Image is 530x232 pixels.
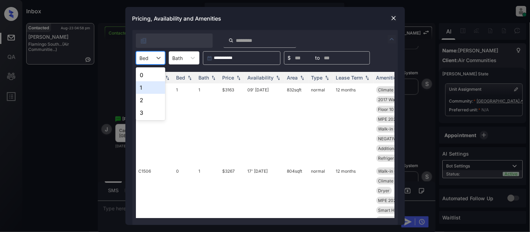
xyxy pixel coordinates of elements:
span: NEGATIVE View P... [378,136,416,141]
span: Additional Vani... [378,146,411,151]
span: Smart Home Ther... [378,208,417,213]
img: sorting [324,75,331,80]
div: Type [311,75,323,81]
div: Bath [199,75,209,81]
img: sorting [235,75,242,80]
img: sorting [299,75,306,80]
div: 1 [136,81,165,94]
span: $ [288,54,291,62]
img: sorting [186,75,193,80]
span: MPE 2024 Common... [378,117,421,122]
div: Area [287,75,298,81]
td: 1 [196,83,220,165]
span: 2017 Washer and... [378,97,415,102]
img: icon-zuma [140,37,147,44]
div: 0 [136,69,165,81]
span: to [315,54,320,62]
div: Availability [248,75,274,81]
span: MPE 2024 Common... [378,198,421,203]
td: M1025 [136,83,174,165]
td: 1 [174,83,196,165]
td: 832 sqft [284,83,308,165]
div: Pricing, Availability and Amenities [125,7,405,30]
span: Ceramic Tile En... [378,217,413,223]
img: icon-zuma [388,35,396,43]
div: Price [223,75,234,81]
div: Lease Term [336,75,363,81]
span: Walk-in Closets [378,126,409,132]
img: sorting [164,75,171,80]
td: normal [308,83,333,165]
img: sorting [364,75,371,80]
img: sorting [275,75,282,80]
img: close [390,15,397,22]
img: sorting [210,75,217,80]
span: Walk-in Closets [378,169,409,174]
div: Amenities [376,75,400,81]
div: 3 [136,106,165,119]
span: Floor 10 [378,107,394,112]
span: Climate Control [378,87,409,92]
span: Climate Control [378,178,409,184]
td: 09' [DATE] [245,83,284,165]
img: icon-zuma [228,37,234,44]
span: Refrigerator Le... [378,156,412,161]
div: 2 [136,94,165,106]
td: $3163 [220,83,245,165]
div: Bed [176,75,186,81]
td: 12 months [333,83,373,165]
span: Dryer [378,188,390,193]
